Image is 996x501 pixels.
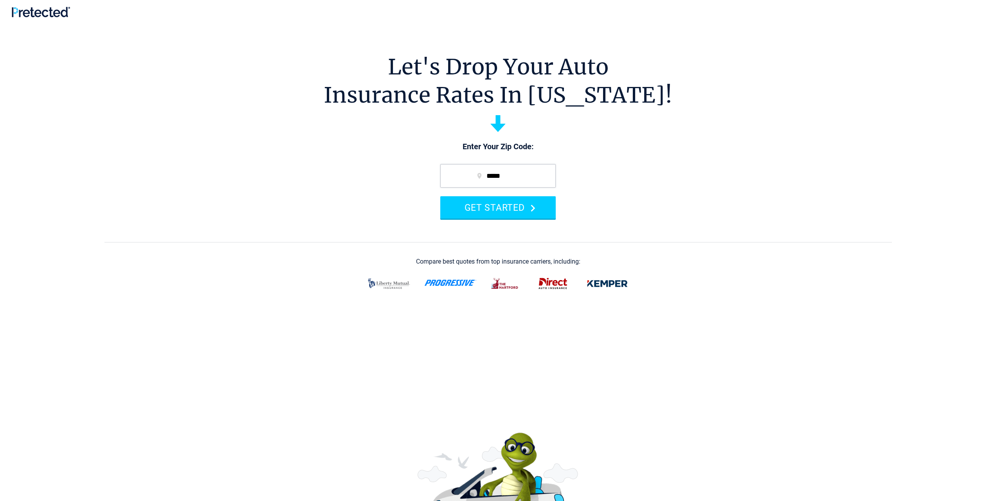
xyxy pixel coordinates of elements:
img: direct [534,273,572,294]
img: thehartford [486,273,524,294]
p: Enter Your Zip Code: [432,141,564,152]
input: zip code [440,164,556,188]
img: liberty [363,273,415,294]
img: kemper [582,273,633,294]
div: Compare best quotes from top insurance carriers, including: [416,258,580,265]
img: Pretected Logo [12,7,70,17]
button: GET STARTED [440,196,556,219]
img: progressive [424,280,477,286]
h1: Let's Drop Your Auto Insurance Rates In [US_STATE]! [324,53,672,109]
